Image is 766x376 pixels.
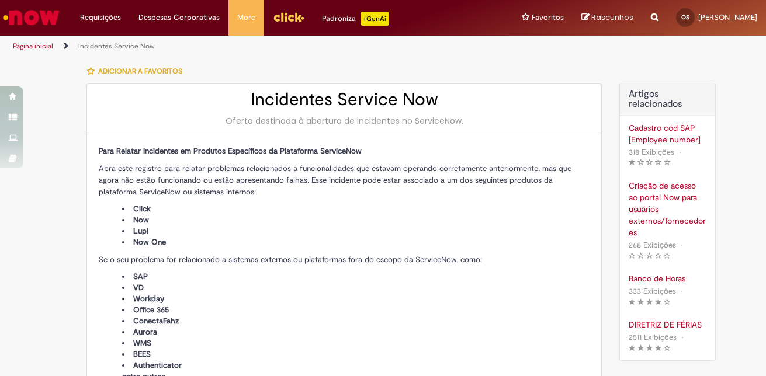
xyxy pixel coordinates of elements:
[99,163,571,197] span: Abra este registro para relatar problemas relacionados a funcionalidades que estavam operando cor...
[99,90,590,109] h2: Incidentes Service Now
[86,59,189,83] button: Adicionar a Favoritos
[629,89,706,110] h3: Artigos relacionados
[133,283,144,293] span: VD
[133,294,164,304] span: Workday
[581,12,633,23] a: Rascunhos
[13,41,53,51] a: Página inicial
[133,204,151,214] span: Click
[133,271,148,281] span: SAP
[678,283,685,299] span: •
[99,255,482,264] span: Se o seu problema for relacionado a sistemas externos ou plataformas fora do escopo da ServiceNow...
[361,12,389,26] p: +GenAi
[679,329,686,345] span: •
[133,237,166,247] span: Now One
[133,305,169,315] span: Office 365
[99,146,362,156] span: Para Relatar Incidentes em Produtos Específicos da Plataforma ServiceNow
[133,226,148,236] span: Lupi
[9,36,502,57] ul: Trilhas de página
[677,144,684,160] span: •
[629,273,706,284] a: Banco de Horas
[237,12,255,23] span: More
[629,319,706,330] a: DIRETRIZ DE FÉRIAS
[678,237,685,253] span: •
[138,12,220,23] span: Despesas Corporativas
[99,115,590,127] div: Oferta destinada à abertura de incidentes no ServiceNow.
[133,360,182,370] span: Authenticator
[133,349,151,359] span: BEES
[133,215,149,225] span: Now
[698,12,757,22] span: [PERSON_NAME]
[98,67,182,76] span: Adicionar a Favoritos
[629,286,676,296] span: 333 Exibições
[629,240,676,250] span: 268 Exibições
[80,12,121,23] span: Requisições
[629,180,706,238] a: Criação de acesso ao portal Now para usuários externos/fornecedores
[681,13,689,21] span: OS
[1,6,61,29] img: ServiceNow
[591,12,633,23] span: Rascunhos
[629,147,674,157] span: 318 Exibições
[78,41,155,51] a: Incidentes Service Now
[629,332,677,342] span: 2511 Exibições
[273,8,304,26] img: click_logo_yellow_360x200.png
[133,327,157,337] span: Aurora
[133,338,151,348] span: WMS
[532,12,564,23] span: Favoritos
[322,12,389,26] div: Padroniza
[133,316,179,326] span: ConectaFahz
[629,122,706,145] a: Cadastro cód SAP [Employee number]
